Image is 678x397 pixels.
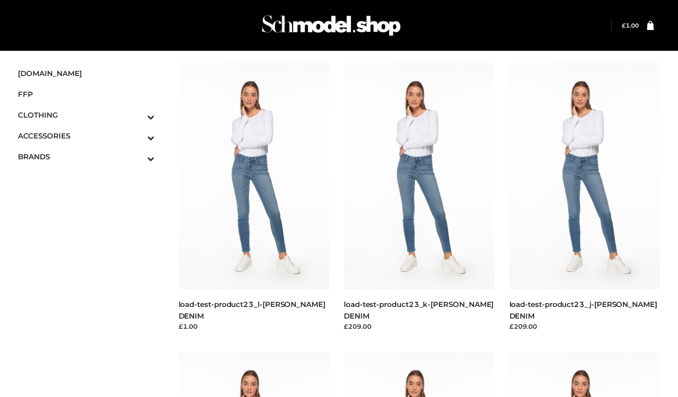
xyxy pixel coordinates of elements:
div: £1.00 [179,321,330,331]
div: £209.00 [344,321,495,331]
button: Toggle Submenu [121,105,154,125]
a: £1.00 [622,22,639,29]
a: CLOTHINGToggle Submenu [18,105,154,125]
a: FFP [18,84,154,105]
a: load-test-product23_k-[PERSON_NAME] DENIM [344,300,493,320]
span: FFP [18,89,154,100]
bdi: 1.00 [622,22,639,29]
a: load-test-product23_j-[PERSON_NAME] DENIM [509,300,657,320]
span: [DOMAIN_NAME] [18,68,154,79]
span: £ [622,22,626,29]
img: load-test-product23_k-PARKER SMITH DENIM [344,63,495,289]
img: Schmodel Admin 964 [259,6,404,45]
button: Toggle Submenu [121,125,154,146]
span: BRANDS [18,151,154,162]
a: ACCESSORIESToggle Submenu [18,125,154,146]
a: load-test-product23_l-[PERSON_NAME] DENIM [179,300,325,320]
button: Toggle Submenu [121,146,154,167]
span: CLOTHING [18,109,154,121]
img: load-test-product23_j-PARKER SMITH DENIM [509,63,661,289]
span: ACCESSORIES [18,130,154,141]
a: [DOMAIN_NAME] [18,63,154,84]
a: BRANDSToggle Submenu [18,146,154,167]
div: £209.00 [509,321,661,331]
img: load-test-product23_l-PARKER SMITH DENIM [179,63,330,289]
